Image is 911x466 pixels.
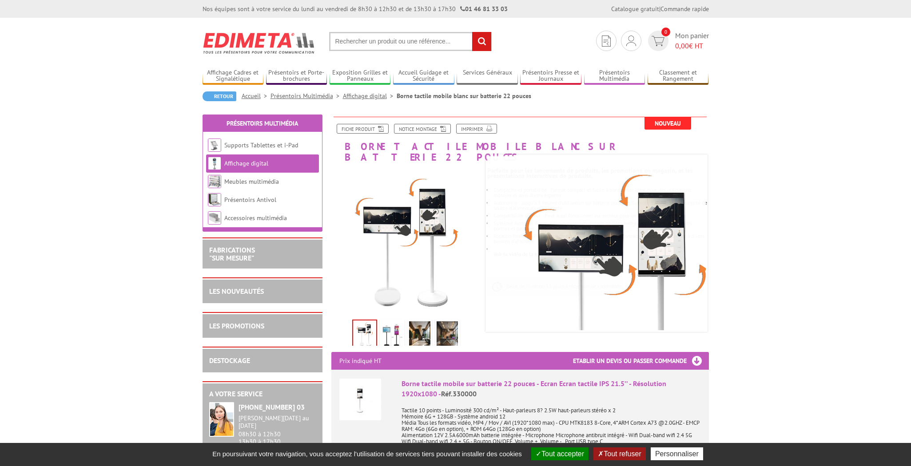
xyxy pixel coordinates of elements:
a: Accueil [242,92,271,100]
a: Accessoires multimédia [224,214,287,222]
span: 0,00 [675,41,689,50]
div: Borne tactile mobile sur batterie 22 pouces - Ecran Ecran tactile IPS 21.5’’ - Résolution 1920x10... [402,379,701,399]
a: DESTOCKAGE [209,356,250,365]
strong: [PHONE_NUMBER] 03 [239,403,305,411]
button: Personnaliser (fenêtre modale) [651,447,703,460]
button: Tout refuser [593,447,645,460]
img: Accessoires multimédia [208,211,221,225]
p: Prix indiqué HT [339,352,382,370]
img: devis rapide [602,36,611,47]
img: Edimeta [203,27,316,59]
button: Tout accepter [531,447,589,460]
a: Exposition Grilles et Panneaux [330,69,391,83]
a: Présentoirs Multimédia [584,69,645,83]
a: FABRICATIONS"Sur Mesure" [209,245,255,262]
a: Présentoirs Presse et Journaux [520,69,581,83]
span: Nouveau [644,117,691,130]
a: Commande rapide [660,5,709,13]
div: Nos équipes sont à votre service du lundi au vendredi de 8h30 à 12h30 et de 13h30 à 17h30 [203,4,508,13]
span: 0 [661,28,670,36]
a: Affichage digital [224,159,268,167]
img: borne_tactile_mobile_sur_batterie_mise_en_scene_3_330000.jpg [409,321,430,349]
a: Affichage digital [343,92,397,100]
div: | [611,4,709,13]
a: Affichage Cadres et Signalétique [203,69,264,83]
a: Services Généraux [457,69,518,83]
a: LES PROMOTIONS [209,321,264,330]
img: Borne tactile mobile sur batterie 22 pouces - Ecran Ecran tactile IPS 21.5’’ - Résolution 1920x1080 [339,379,381,420]
img: borne_tactile_mobile_sur_batterie_mise_en_scene_4_330000.png [437,321,458,349]
h2: A votre service [209,390,316,398]
a: Meubles multimédia [224,178,279,186]
span: Mon panier [675,31,709,51]
a: Présentoirs Multimédia [271,92,343,100]
a: Supports Tablettes et i-Pad [224,141,298,149]
span: En poursuivant votre navigation, vous acceptez l'utilisation de services tiers pouvant installer ... [208,450,526,458]
span: € HT [675,41,709,51]
input: rechercher [472,32,491,51]
h3: Etablir un devis ou passer commande [573,352,709,370]
a: Fiche produit [337,124,389,134]
strong: 01 46 81 33 03 [460,5,508,13]
img: borne_tactile_mobile_sur_batterie_de_face_portrait_paysage_dimensions_2.jpg [382,321,403,349]
div: 08h30 à 12h30 13h30 à 17h30 [239,415,316,445]
a: Classement et Rangement [648,69,709,83]
img: Supports Tablettes et i-Pad [208,138,221,152]
a: LES NOUVEAUTÉS [209,287,264,296]
img: widget-service.jpg [209,402,234,437]
a: Retour [203,91,236,101]
div: [PERSON_NAME][DATE] au [DATE] [239,415,316,430]
span: Réf.330000 [441,389,477,398]
img: Affichage digital [208,157,221,170]
img: borne_tactile_mobile_sur_batterie_de_face_portrait_paysage_fleche_blanc_330000.jpg [353,320,376,348]
a: Imprimer [456,124,497,134]
img: devis rapide [652,36,664,46]
img: devis rapide [626,36,636,46]
a: Accueil Guidage et Sécurité [393,69,454,83]
img: Meubles multimédia [208,175,221,188]
li: Borne tactile mobile blanc sur batterie 22 pouces [397,91,531,100]
a: Notice Montage [394,124,451,134]
a: devis rapide 0 Mon panier 0,00€ HT [646,31,709,51]
input: Rechercher un produit ou une référence... [329,32,492,51]
img: borne_tactile_mobile_sur_batterie_de_face_portrait_paysage_fleche_blanc_330000.jpg [331,167,481,316]
img: Présentoirs Antivol [208,193,221,206]
a: Présentoirs Antivol [224,196,276,204]
img: borne_tactile_mobile_sur_batterie_de_face_portrait_paysage_fleche_blanc_330000.jpg [481,154,748,420]
a: Présentoirs et Porte-brochures [266,69,327,83]
a: Présentoirs Multimédia [227,119,298,127]
a: Catalogue gratuit [611,5,659,13]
